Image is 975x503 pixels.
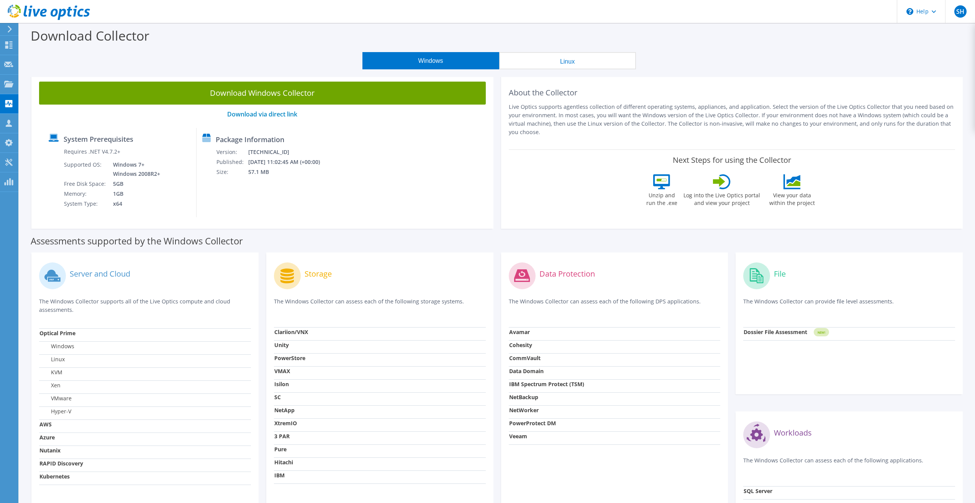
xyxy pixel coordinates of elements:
[818,330,825,334] tspan: NEW!
[743,297,955,313] p: The Windows Collector can provide file level assessments.
[227,110,297,118] a: Download via direct link
[216,157,248,167] td: Published:
[274,433,290,440] strong: 3 PAR
[248,147,330,157] td: [TECHNICAL_ID]
[509,367,544,375] strong: Data Domain
[499,52,636,69] button: Linux
[107,189,162,199] td: 1GB
[774,429,812,437] label: Workloads
[64,148,120,156] label: Requires .NET V4.7.2+
[39,395,72,402] label: VMware
[107,199,162,209] td: x64
[509,406,539,414] strong: NetWorker
[39,434,55,441] strong: Azure
[274,406,295,414] strong: NetApp
[274,297,486,313] p: The Windows Collector can assess each of the following storage systems.
[39,408,71,415] label: Hyper-V
[216,167,248,177] td: Size:
[509,341,532,349] strong: Cohesity
[39,447,61,454] strong: Nutanix
[509,380,584,388] strong: IBM Spectrum Protect (TSM)
[743,456,955,472] p: The Windows Collector can assess each of the following applications.
[64,135,133,143] label: System Prerequisites
[764,189,819,207] label: View your data within the project
[539,270,595,278] label: Data Protection
[39,369,62,376] label: KVM
[39,421,52,428] strong: AWS
[906,8,913,15] svg: \n
[107,160,162,179] td: Windows 7+ Windows 2008R2+
[39,329,75,337] strong: Optical Prime
[39,356,65,363] label: Linux
[274,341,289,349] strong: Unity
[509,433,527,440] strong: Veeam
[509,297,721,313] p: The Windows Collector can assess each of the following DPS applications.
[39,382,61,389] label: Xen
[274,393,281,401] strong: SC
[274,380,289,388] strong: Isilon
[274,328,308,336] strong: Clariion/VNX
[744,487,772,495] strong: SQL Server
[70,270,130,278] label: Server and Cloud
[248,167,330,177] td: 57.1 MB
[305,270,332,278] label: Storage
[216,136,284,143] label: Package Information
[744,328,807,336] strong: Dossier File Assessment
[274,367,290,375] strong: VMAX
[509,393,538,401] strong: NetBackup
[216,147,248,157] td: Version:
[39,473,70,480] strong: Kubernetes
[509,103,955,136] p: Live Optics supports agentless collection of different operating systems, appliances, and applica...
[774,270,786,278] label: File
[39,82,486,105] a: Download Windows Collector
[274,354,305,362] strong: PowerStore
[39,342,74,350] label: Windows
[274,446,287,453] strong: Pure
[64,199,107,209] td: System Type:
[39,297,251,314] p: The Windows Collector supports all of the Live Optics compute and cloud assessments.
[509,419,556,427] strong: PowerProtect DM
[64,160,107,179] td: Supported OS:
[274,472,285,479] strong: IBM
[64,189,107,199] td: Memory:
[644,189,679,207] label: Unzip and run the .exe
[274,419,297,427] strong: XtremIO
[107,179,162,189] td: 5GB
[683,189,760,207] label: Log into the Live Optics portal and view your project
[274,459,293,466] strong: Hitachi
[39,460,83,467] strong: RAPID Discovery
[31,27,149,44] label: Download Collector
[954,5,967,18] span: SH
[64,179,107,189] td: Free Disk Space:
[509,354,541,362] strong: CommVault
[362,52,499,69] button: Windows
[673,156,791,165] label: Next Steps for using the Collector
[31,237,243,245] label: Assessments supported by the Windows Collector
[509,88,955,97] h2: About the Collector
[248,157,330,167] td: [DATE] 11:02:45 AM (+00:00)
[509,328,530,336] strong: Avamar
